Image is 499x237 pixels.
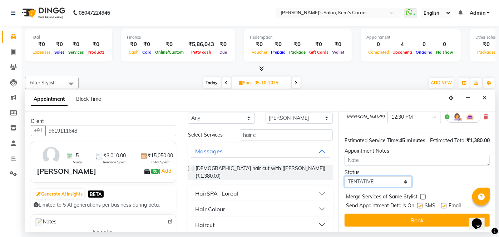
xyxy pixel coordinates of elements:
[191,203,330,216] button: Hair Colour
[151,169,159,174] span: ₹0
[431,80,452,85] span: ADD NEW
[31,40,53,49] div: ₹0
[253,78,288,88] input: 2025-10-05
[346,202,414,211] span: Send Appointment Details On
[287,50,307,55] span: Package
[345,214,490,227] button: Book
[434,50,455,55] span: No show
[250,50,269,55] span: Voucher
[34,218,56,227] span: Notes
[366,40,391,49] div: 0
[399,137,425,144] span: 45 minutes
[466,137,490,144] span: ₹1,380.00
[103,152,126,159] span: ₹3,010.00
[479,93,490,104] button: Close
[127,40,140,49] div: ₹0
[153,50,186,55] span: Online/Custom
[366,50,391,55] span: Completed
[73,159,82,165] span: Visits
[66,50,86,55] span: Services
[307,50,330,55] span: Gift Cards
[31,34,107,40] div: Total
[160,167,173,175] a: Add
[53,50,66,55] span: Sales
[31,118,176,125] div: Client
[31,50,53,55] span: Expenses
[189,50,213,55] span: Petty cash
[195,221,215,229] div: Haircut
[195,205,225,213] div: Hair Colour
[31,93,68,106] span: Appointment
[93,228,114,236] span: No notes
[307,40,330,49] div: ₹0
[345,137,399,144] span: Estimated Service Time:
[76,152,79,159] span: 5
[475,40,498,49] div: ₹0
[66,40,86,49] div: ₹0
[191,187,330,200] button: HairSPA- Loreal
[127,34,229,40] div: Finance
[191,145,330,158] button: Massages
[250,34,346,40] div: Redemption
[186,40,217,49] div: ₹5,86,043
[218,50,229,55] span: Due
[345,169,412,176] div: Status
[475,50,498,55] span: Packages
[250,40,269,49] div: ₹0
[269,50,287,55] span: Prepaid
[79,3,110,23] b: 08047224946
[159,167,173,175] span: |
[217,40,229,49] div: ₹0
[153,40,186,49] div: ₹0
[140,40,153,49] div: ₹0
[470,9,485,17] span: Admin
[430,137,466,144] span: Estimated Total:
[86,40,107,49] div: ₹0
[466,113,474,121] img: Interior.png
[76,96,101,102] span: Block Time
[449,202,461,211] span: Email
[429,78,454,88] button: ADD NEW
[34,189,84,199] button: Generate AI Insights
[345,147,490,155] div: Appointment Notes
[453,113,461,121] img: Hairdresser.png
[330,40,346,49] div: ₹0
[183,131,234,139] div: Select Services
[425,202,435,211] span: SMS
[18,3,67,23] img: logo
[434,40,455,49] div: 0
[88,191,104,197] span: BETA
[45,125,176,136] input: Search by Name/Mobile/Email/Code
[237,80,253,85] span: Sun
[391,50,414,55] span: Upcoming
[346,193,418,202] span: Merge Services of Same Stylist
[366,34,455,40] div: Appointment
[330,50,346,55] span: Wallet
[195,147,223,155] div: Massages
[191,218,330,231] button: Haircut
[287,40,307,49] div: ₹0
[195,189,238,198] div: HairSPA- Loreal
[240,129,333,140] input: Search by service name
[37,166,96,177] div: [PERSON_NAME]
[469,208,492,230] iframe: chat widget
[269,40,287,49] div: ₹0
[203,77,221,88] span: Today
[414,40,434,49] div: 0
[53,40,66,49] div: ₹0
[151,159,170,165] span: Total Spent
[31,125,46,136] button: +91
[196,165,327,180] span: [DEMOGRAPHIC_DATA] hair cut with ([PERSON_NAME]) (₹1,380.00)
[127,50,140,55] span: Cash
[30,80,55,85] span: Filter Stylist
[346,113,385,120] span: [PERSON_NAME]
[391,40,414,49] div: 4
[41,145,61,166] img: avatar
[86,50,107,55] span: Products
[148,152,173,159] span: ₹15,050.00
[34,201,173,209] div: Limited to 5 AI generations per business during beta.
[140,50,153,55] span: Card
[414,50,434,55] span: Ongoing
[103,159,127,165] span: Average Spent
